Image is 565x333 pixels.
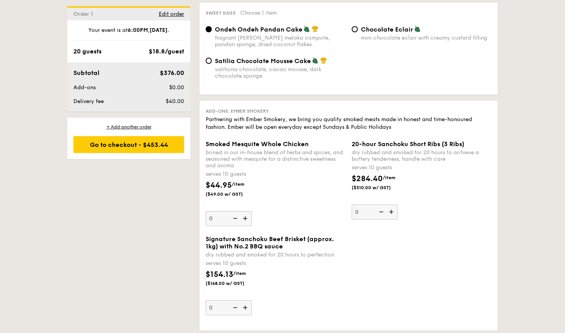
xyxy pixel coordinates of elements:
div: dry rubbed and smoked for 20 hours to perfection [206,251,346,258]
strong: [DATE] [150,27,168,33]
div: Partnering with Ember Smokery, we bring you quality smoked meats made in honest and time-honoured... [206,116,492,131]
input: Chocolate Eclairmini chocolate eclair with creamy custard filling [352,26,358,32]
span: $0.00 [169,84,184,91]
span: /item [232,181,244,187]
span: Satilia Chocolate Mousse Cake [215,57,311,65]
div: fragrant [PERSON_NAME] melaka compote, pandan sponge, dried coconut flakes [215,35,346,48]
div: serves 10 guests [206,260,346,267]
img: icon-add.58712e84.svg [386,205,398,219]
span: $154.13 [206,270,233,279]
div: 20 guests [73,47,101,56]
span: ($168.00 w/ GST) [206,280,258,286]
input: 20-hour Sanchoku Short Ribs (3 Ribs)dry rubbed and smoked for 20 hours to achieve a buttery tende... [352,205,398,220]
div: $18.8/guest [149,47,184,56]
img: icon-vegetarian.fe4039eb.svg [303,25,310,32]
img: icon-chef-hat.a58ddaea.svg [320,57,327,64]
span: 20-hour Sanchoku Short Ribs (3 Ribs) [352,140,464,148]
span: Signature Sanchoku Beef Brisket (approx. 1kg) with No.2 BBQ sauce [206,235,334,250]
div: dry rubbed and smoked for 20 hours to achieve a buttery tenderness, handle with care [352,149,492,162]
div: serves 10 guests [206,170,346,178]
span: $44.95 [206,181,232,190]
span: ($310.00 w/ GST) [352,185,404,191]
div: + Add another order [73,124,184,130]
span: Sweet sides [206,10,236,16]
img: icon-reduce.1d2dbef1.svg [229,300,240,315]
img: icon-vegetarian.fe4039eb.svg [312,57,319,64]
span: Chocolate Eclair [361,26,413,33]
img: icon-add.58712e84.svg [240,300,252,315]
span: Order 1 [73,11,96,17]
span: ($49.00 w/ GST) [206,191,258,197]
span: Ondeh Ondeh Pandan Cake [215,26,302,33]
span: Add-ons: Ember Smokery [206,108,269,114]
div: Your event is at , . [73,27,184,41]
span: $40.00 [166,98,184,105]
span: Smoked Mesquite Whole Chicken [206,140,309,148]
input: Ondeh Ondeh Pandan Cakefragrant [PERSON_NAME] melaka compote, pandan sponge, dried coconut flakes [206,26,212,32]
span: $284.40 [352,174,383,183]
div: valrhona chocolate, cacao mousse, dark chocolate sponge [215,66,346,79]
div: Go to checkout - $453.44 [73,136,184,153]
span: Subtotal [73,69,100,77]
img: icon-add.58712e84.svg [240,211,252,226]
span: Add-ons [73,84,96,91]
input: Satilia Chocolate Mousse Cakevalrhona chocolate, cacao mousse, dark chocolate sponge [206,58,212,64]
div: serves 10 guests [352,164,492,171]
strong: 6:00PM [128,27,148,33]
div: mini chocolate eclair with creamy custard filling [361,35,492,41]
span: Delivery fee [73,98,104,105]
span: /item [383,175,395,180]
img: icon-reduce.1d2dbef1.svg [375,205,386,219]
span: $376.00 [160,69,184,77]
div: brined in our in-house blend of herbs and spices, and seasoned with mesquite for a distinctive sw... [206,149,346,169]
span: Choose 1 item [240,10,277,16]
span: /item [233,271,246,276]
input: Signature Sanchoku Beef Brisket (approx. 1kg) with No.2 BBQ saucedry rubbed and smoked for 20 hou... [206,300,252,315]
input: Smoked Mesquite Whole Chickenbrined in our in-house blend of herbs and spices, and seasoned with ... [206,211,252,226]
span: Edit order [159,11,184,17]
img: icon-reduce.1d2dbef1.svg [229,211,240,226]
img: icon-chef-hat.a58ddaea.svg [312,25,319,32]
img: icon-vegetarian.fe4039eb.svg [414,25,421,32]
